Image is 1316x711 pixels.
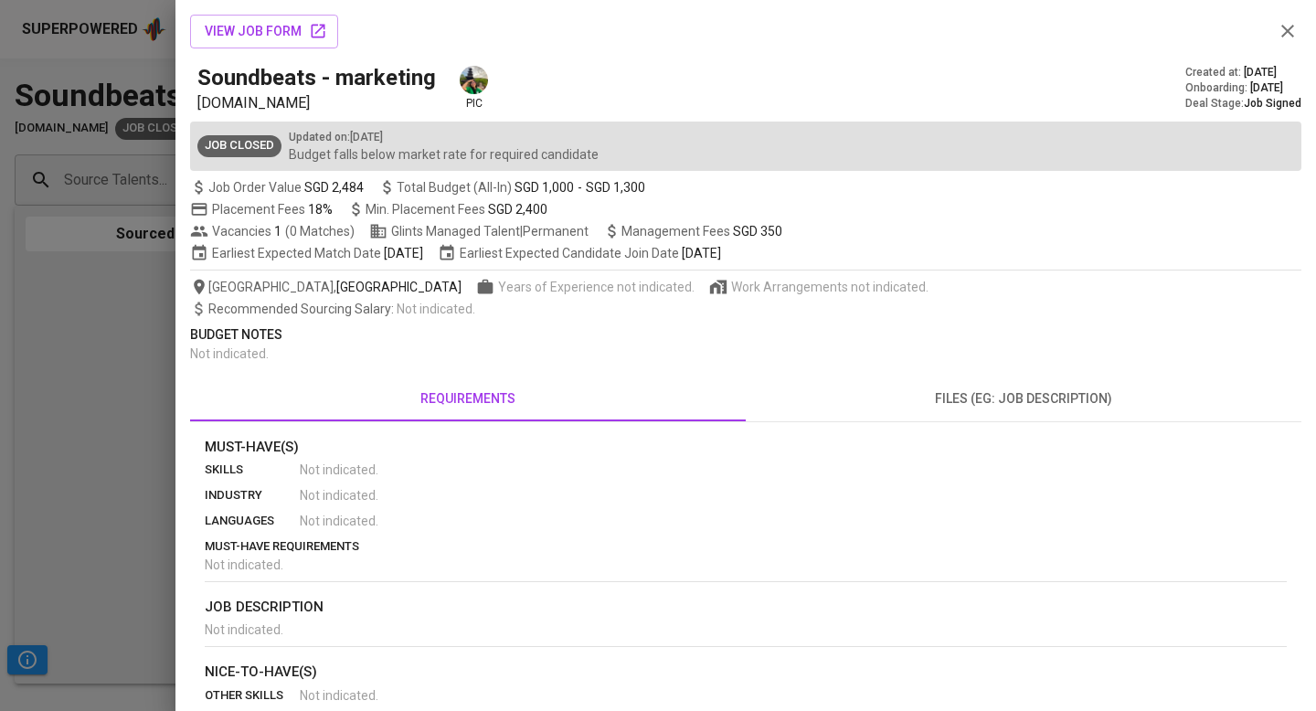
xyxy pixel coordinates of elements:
p: languages [205,512,300,530]
span: Years of Experience not indicated. [498,278,695,296]
span: Job Signed [1244,97,1301,110]
span: [DATE] [384,244,423,262]
span: view job form [205,20,324,43]
div: pic [458,64,490,111]
p: other skills [205,686,300,705]
p: Budget Notes [190,325,1301,345]
span: [DATE] [1250,80,1283,96]
span: 1 [271,222,281,240]
span: Earliest Expected Candidate Join Date [438,244,721,262]
span: Recommended Sourcing Salary : [208,302,397,316]
span: Earliest Expected Match Date [190,244,423,262]
p: Must-Have(s) [205,437,1287,458]
p: nice-to-have(s) [205,662,1287,683]
span: Min. Placement Fees [366,202,547,217]
span: Not indicated . [190,346,269,361]
span: SGD 1,300 [586,178,645,196]
button: view job form [190,15,338,48]
span: SGD 350 [733,224,782,239]
span: [DATE] [1244,65,1277,80]
span: SGD 1,000 [515,178,574,196]
span: Not indicated . [205,622,283,637]
p: Updated on : [DATE] [289,129,599,145]
h5: Soundbeats - marketing [197,63,436,92]
span: Job Order Value [190,178,364,196]
span: Management Fees [621,224,782,239]
p: must-have requirements [205,537,1287,556]
span: [DOMAIN_NAME] [197,94,310,111]
p: skills [205,461,300,479]
span: Not indicated . [397,302,475,316]
span: files (eg: job description) [757,387,1290,410]
span: 18% [308,202,333,217]
span: SGD 2,484 [304,178,364,196]
span: Job Closed [197,137,281,154]
span: Vacancies ( 0 Matches ) [190,222,355,240]
span: [GEOGRAPHIC_DATA] [336,278,462,296]
span: - [578,178,582,196]
p: Budget falls below market rate for required candidate [289,145,599,164]
div: Onboarding : [1185,80,1301,96]
span: Not indicated . [300,512,378,530]
span: [GEOGRAPHIC_DATA] , [190,278,462,296]
span: Placement Fees [212,202,333,217]
p: industry [205,486,300,504]
span: Work Arrangements not indicated. [731,278,929,296]
p: job description [205,597,1287,618]
img: eva@glints.com [460,66,488,94]
span: Not indicated . [300,461,378,479]
span: Total Budget (All-In) [378,178,645,196]
span: Not indicated . [300,686,378,705]
div: Deal Stage : [1185,96,1301,111]
div: Created at : [1185,65,1301,80]
span: Not indicated . [300,486,378,504]
span: [DATE] [682,244,721,262]
span: Glints Managed Talent | Permanent [369,222,589,240]
span: SGD 2,400 [488,202,547,217]
span: Not indicated . [205,557,283,572]
span: requirements [201,387,735,410]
